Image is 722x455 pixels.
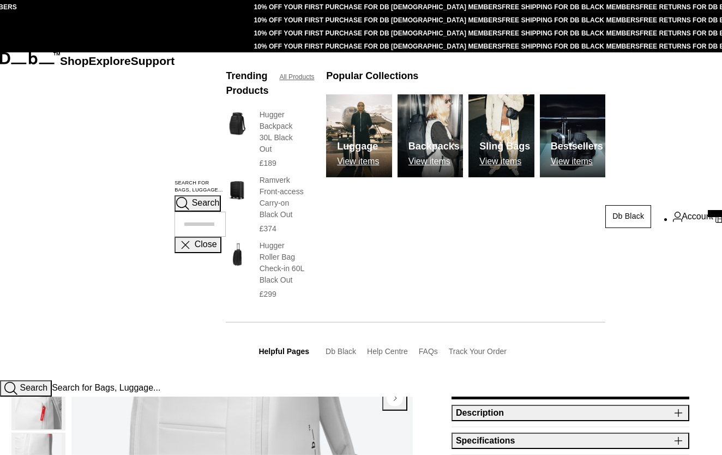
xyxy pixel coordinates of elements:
a: Ramverk Front-access Carry-on Black Out Ramverk Front-access Carry-on Black Out £374 [226,175,304,235]
a: Db Bestsellers View items [540,94,605,177]
span: Search [20,383,47,392]
img: Db [540,94,605,177]
p: View items [337,157,379,166]
h3: Trending Products [226,69,268,98]
h3: Hugger Backpack 30L Black Out [260,109,305,155]
a: 10% OFF YOUR FIRST PURCHASE FOR DB [DEMOGRAPHIC_DATA] MEMBERS [254,43,502,50]
h3: Sling Bags [479,139,530,154]
a: FREE SHIPPING FOR DB BLACK MEMBERS [502,29,640,37]
img: Db [468,94,534,177]
a: Account [673,210,713,223]
h3: Hugger Roller Bag Check-in 60L Black Out [260,240,305,286]
button: Search [175,195,221,212]
a: All Products [279,72,314,82]
button: Description [452,405,689,421]
h3: Ramverk Front-access Carry-on Black Out [260,175,305,220]
span: £189 [260,159,276,167]
a: Db Backpacks View items [398,94,463,177]
button: Hugger Backpack 25L Polestar Edt. [11,371,65,430]
span: £374 [260,224,276,233]
a: Shop [60,55,89,67]
a: Support [131,55,175,67]
h3: Bestsellers [551,139,603,154]
a: 10% OFF YOUR FIRST PURCHASE FOR DB [DEMOGRAPHIC_DATA] MEMBERS [254,16,502,24]
a: Hugger Roller Bag Check-in 60L Black Out Hugger Roller Bag Check-in 60L Black Out £299 [226,240,304,300]
a: Db Sling Bags View items [468,94,534,177]
a: Db Luggage View items [326,94,392,177]
img: Ramverk Front-access Carry-on Black Out [226,175,248,203]
label: Search for Bags, Luggage... [175,179,226,195]
a: Db Black [605,205,651,228]
span: Close [195,240,217,249]
p: View items [551,157,603,166]
button: Specifications [452,433,689,449]
img: Hugger Backpack 30L Black Out [226,109,248,138]
a: Db Black [326,347,356,356]
img: Db [326,94,392,177]
span: Account [682,210,713,223]
a: 10% OFF YOUR FIRST PURCHASE FOR DB [DEMOGRAPHIC_DATA] MEMBERS [254,29,502,37]
span: Search [192,199,220,208]
a: FREE SHIPPING FOR DB BLACK MEMBERS [502,43,640,50]
a: 10% OFF YOUR FIRST PURCHASE FOR DB [DEMOGRAPHIC_DATA] MEMBERS [254,3,502,11]
a: Track Your Order [449,347,507,356]
button: Next slide [382,388,407,410]
h3: Helpful Pages [258,346,309,357]
img: Hugger Backpack 25L Polestar Edt. [15,372,62,429]
nav: Main Navigation [60,52,175,380]
button: Close [175,237,221,253]
h3: Popular Collections [326,69,418,83]
a: Explore [89,55,131,67]
a: FREE SHIPPING FOR DB BLACK MEMBERS [502,3,640,11]
span: £299 [260,290,276,298]
img: Db [398,94,463,177]
p: View items [479,157,530,166]
a: FAQs [419,347,438,356]
p: View items [408,157,460,166]
a: FREE SHIPPING FOR DB BLACK MEMBERS [502,16,640,24]
img: Hugger Roller Bag Check-in 60L Black Out [226,240,248,269]
h3: Luggage [337,139,379,154]
a: Hugger Backpack 30L Black Out Hugger Backpack 30L Black Out £189 [226,109,304,169]
a: Help Centre [367,347,408,356]
h3: Backpacks [408,139,460,154]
